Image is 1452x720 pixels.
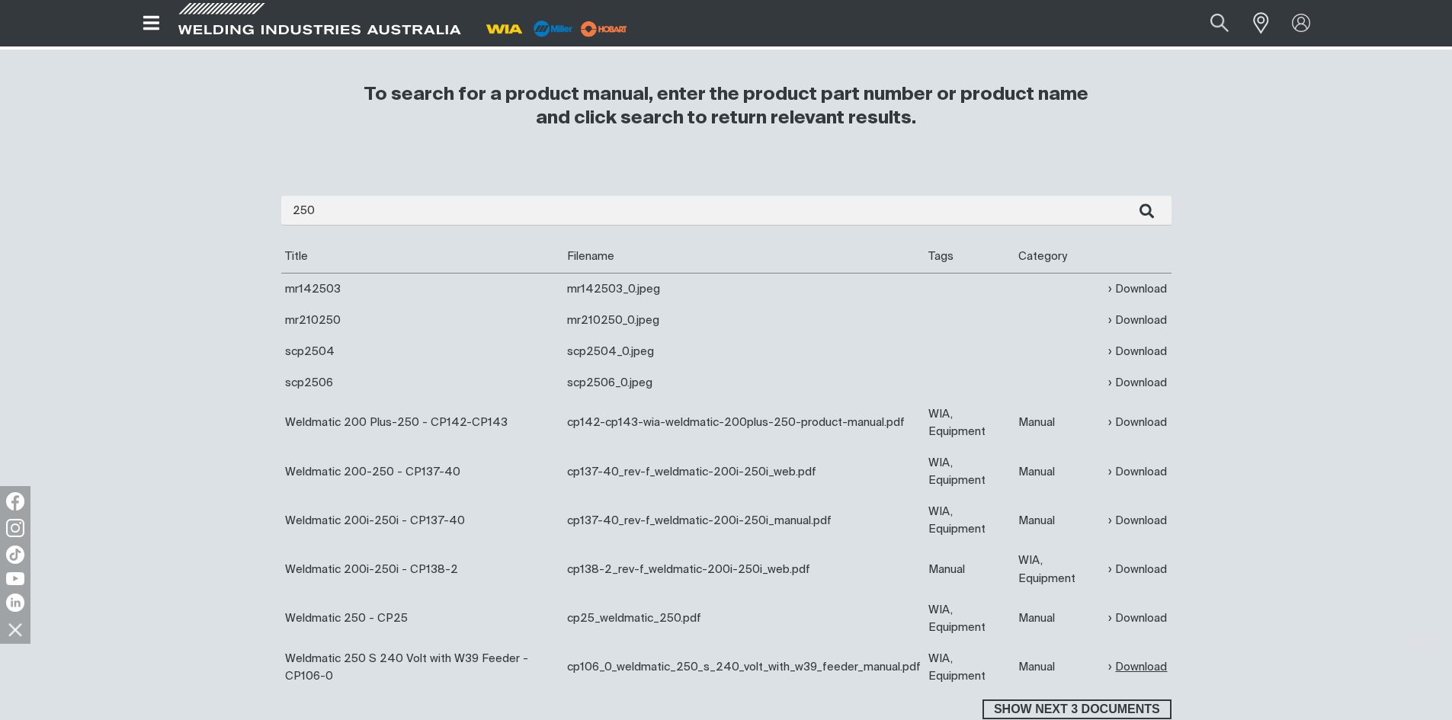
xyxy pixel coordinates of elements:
img: LinkedIn [6,594,24,612]
a: Download [1108,374,1167,392]
td: Weldmatic 250 S 240 Volt with W39 Feeder - CP106-0 [281,643,564,692]
td: mr210250 [281,305,564,336]
td: mr210250_0.jpeg [563,305,925,336]
td: scp2504_0.jpeg [563,336,925,367]
td: scp2506_0.jpeg [563,367,925,398]
a: Download [1108,312,1167,329]
th: Tags [925,241,1014,273]
td: WIA, Equipment [925,447,1014,496]
td: Weldmatic 200i-250i - CP137-40 [281,496,564,545]
td: mr142503_0.jpeg [563,273,925,305]
span: Show next 3 documents [984,699,1169,719]
a: Download [1108,610,1167,627]
a: Download [1108,658,1167,676]
td: cp106_0_weldmatic_250_s_240_volt_with_w39_feeder_manual.pdf [563,643,925,692]
img: Facebook [6,492,24,510]
td: cp25_weldmatic_250.pdf [563,594,925,643]
img: hide socials [2,616,28,642]
a: miller [576,23,632,34]
a: Download [1108,280,1167,298]
td: Weldmatic 250 - CP25 [281,594,564,643]
a: Download [1108,512,1167,530]
img: miller [576,18,632,40]
td: Manual [1014,496,1104,545]
a: Download [1108,414,1167,431]
a: Download [1108,343,1167,360]
td: Weldmatic 200-250 - CP137-40 [281,447,564,496]
button: Search products [1194,6,1245,40]
a: Download [1108,561,1167,578]
td: mr142503 [281,273,564,305]
th: Filename [563,241,925,273]
td: Manual [1014,643,1104,692]
td: WIA, Equipment [925,594,1014,643]
th: Category [1014,241,1104,273]
td: cp137-40_rev-f_weldmatic-200i-250i_manual.pdf [563,496,925,545]
td: WIA, Equipment [925,496,1014,545]
td: scp2506 [281,367,564,398]
td: Weldmatic 200 Plus-250 - CP142-CP143 [281,398,564,447]
a: Download [1108,463,1167,481]
img: Instagram [6,519,24,537]
td: Manual [1014,447,1104,496]
td: cp137-40_rev-f_weldmatic-200i-250i_web.pdf [563,447,925,496]
h3: To search for a product manual, enter the product part number or product name and click search to... [357,83,1095,130]
td: WIA, Equipment [925,643,1014,692]
td: WIA, Equipment [925,398,1014,447]
input: Enter search... [281,196,1172,226]
td: Manual [1014,398,1104,447]
input: Product name or item number... [1174,6,1245,40]
button: Scroll to top [1402,625,1437,659]
img: YouTube [6,572,24,585]
td: Manual [925,545,1014,594]
th: Title [281,241,564,273]
td: WIA, Equipment [1014,545,1104,594]
td: cp138-2_rev-f_weldmatic-200i-250i_web.pdf [563,545,925,594]
img: TikTok [6,546,24,564]
td: cp142-cp143-wia-weldmatic-200plus-250-product-manual.pdf [563,398,925,447]
td: Weldmatic 200i-250i - CP138-2 [281,545,564,594]
td: scp2504 [281,336,564,367]
button: Show next 3 documents [982,699,1171,719]
td: Manual [1014,594,1104,643]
